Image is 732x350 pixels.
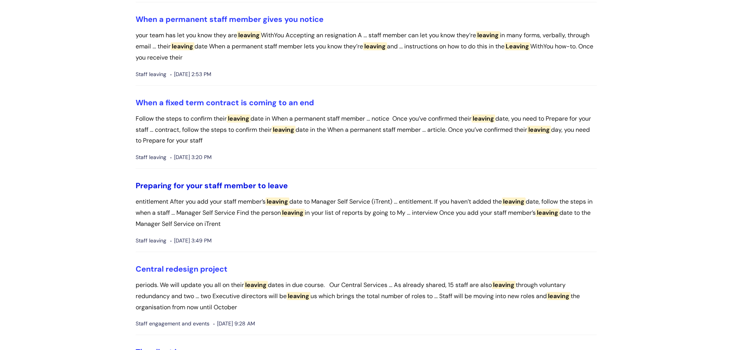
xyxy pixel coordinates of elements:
[505,42,530,50] span: Leaving
[136,113,597,146] p: Follow the steps to confirm their date in When a permanent staff member ... notice Once you’ve co...
[136,70,166,79] span: Staff leaving
[502,197,526,206] span: leaving
[237,31,261,39] span: leaving
[136,14,324,24] a: When a permanent staff member gives you notice
[244,281,268,289] span: leaving
[136,264,227,274] a: Central redesign project
[170,236,212,245] span: [DATE] 3:49 PM
[170,70,211,79] span: [DATE] 2:53 PM
[136,30,597,63] p: your team has let you know they are WithYou Accepting an resignation A ... staff member can let y...
[171,42,194,50] span: leaving
[287,292,310,300] span: leaving
[527,126,551,134] span: leaving
[272,126,295,134] span: leaving
[476,31,500,39] span: leaving
[536,209,559,217] span: leaving
[471,114,495,123] span: leaving
[136,98,314,108] a: When a fixed term contract is coming to an end
[213,319,255,328] span: [DATE] 9:28 AM
[266,197,289,206] span: leaving
[136,181,288,191] a: Preparing for your staff member to leave
[136,280,597,313] p: periods. We will update you all on their dates in due course. Our Central Services ... As already...
[363,42,387,50] span: leaving
[136,319,209,328] span: Staff engagement and events
[136,236,166,245] span: Staff leaving
[136,153,166,162] span: Staff leaving
[136,196,597,229] p: entitlement After you add your staff member’s date to Manager Self Service (iTrent) ... entitleme...
[492,281,516,289] span: leaving
[547,292,571,300] span: leaving
[227,114,251,123] span: leaving
[281,209,305,217] span: leaving
[170,153,212,162] span: [DATE] 3:20 PM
